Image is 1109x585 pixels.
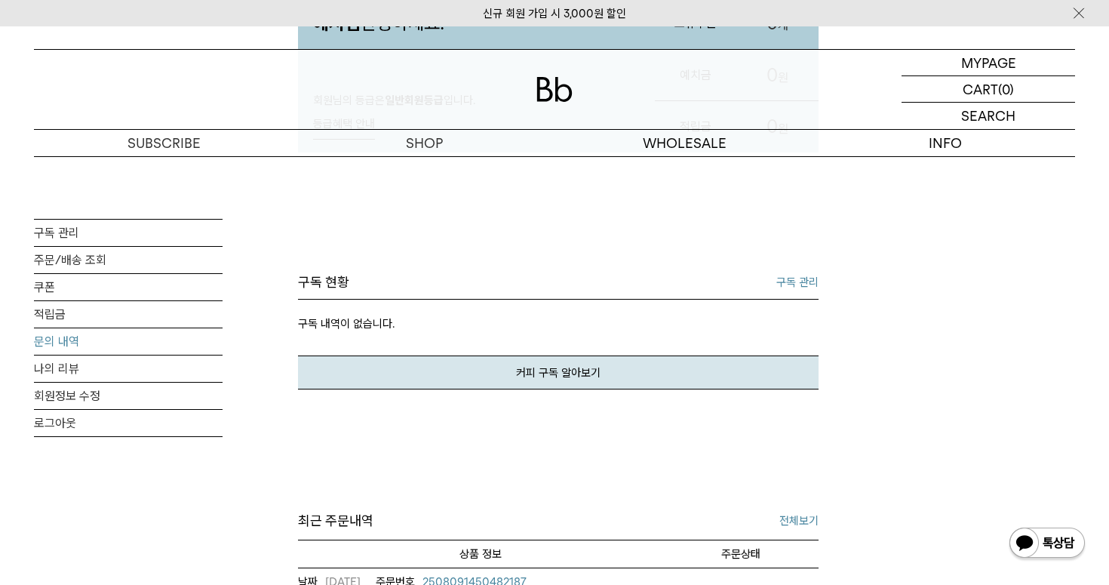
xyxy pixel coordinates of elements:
[298,510,373,532] span: 최근 주문내역
[1008,526,1086,562] img: 카카오톡 채널 1:1 채팅 버튼
[34,301,223,328] a: 적립금
[963,76,998,102] p: CART
[815,130,1075,156] p: INFO
[536,77,573,102] img: 로고
[294,130,554,156] a: SHOP
[298,273,349,291] h3: 구독 현황
[961,103,1015,129] p: SEARCH
[902,50,1075,76] a: MYPAGE
[776,273,819,291] a: 구독 관리
[34,130,294,156] a: SUBSCRIBE
[34,274,223,300] a: 쿠폰
[554,130,815,156] p: WHOLESALE
[298,540,662,568] th: 상품명/옵션
[34,356,223,382] a: 나의 리뷰
[34,247,223,273] a: 주문/배송 조회
[34,383,223,409] a: 회원정보 수정
[483,7,626,20] a: 신규 회원 가입 시 3,000원 할인
[902,76,1075,103] a: CART (0)
[34,410,223,436] a: 로그아웃
[779,512,819,530] a: 전체보기
[298,300,819,356] p: 구독 내역이 없습니다.
[34,328,223,355] a: 문의 내역
[662,540,819,568] th: 주문상태
[298,356,819,389] a: 커피 구독 알아보기
[34,220,223,246] a: 구독 관리
[961,50,1016,75] p: MYPAGE
[998,76,1014,102] p: (0)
